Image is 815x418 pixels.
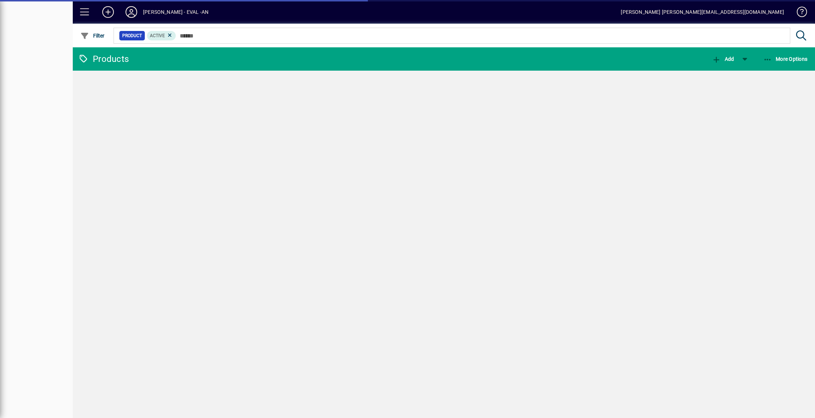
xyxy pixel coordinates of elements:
[763,56,808,62] span: More Options
[143,6,208,18] div: [PERSON_NAME] - EVAL -AN
[120,5,143,19] button: Profile
[621,6,784,18] div: [PERSON_NAME] [PERSON_NAME][EMAIL_ADDRESS][DOMAIN_NAME]
[79,29,107,42] button: Filter
[710,52,736,66] button: Add
[791,1,806,25] a: Knowledge Base
[150,33,165,38] span: Active
[96,5,120,19] button: Add
[762,52,810,66] button: More Options
[78,53,129,65] div: Products
[147,31,176,40] mat-chip: Activation Status: Active
[122,32,142,39] span: Product
[80,33,105,39] span: Filter
[712,56,734,62] span: Add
